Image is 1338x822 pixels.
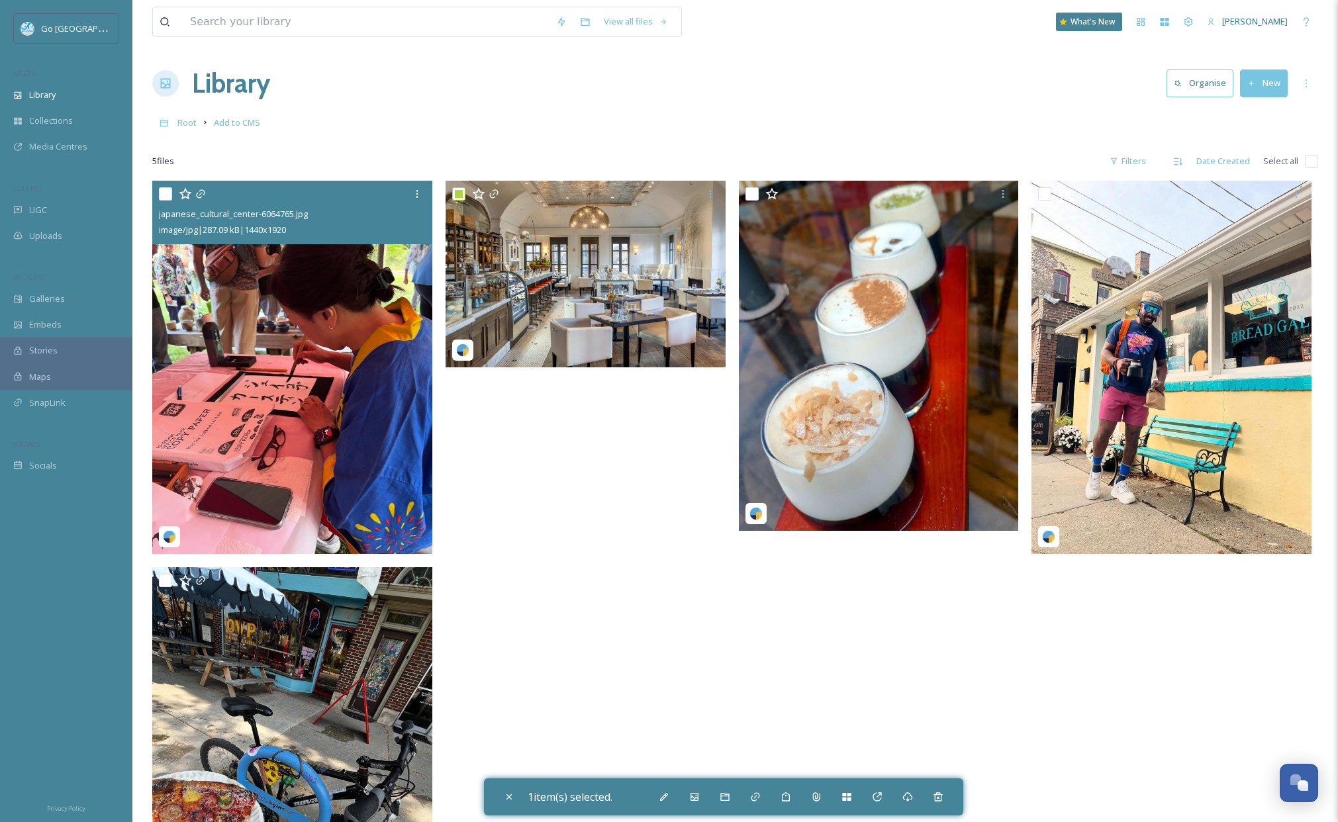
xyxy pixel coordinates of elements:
span: Add to CMS [214,116,260,128]
span: image/jpg | 287.09 kB | 1440 x 1920 [159,224,286,236]
span: Collections [29,114,73,127]
span: 1 item(s) selected. [528,790,612,804]
button: New [1240,69,1288,97]
span: MEDIA [13,68,36,78]
span: SnapLink [29,396,66,409]
span: [PERSON_NAME] [1222,15,1288,27]
span: Socials [29,459,57,472]
img: snapsea-logo.png [163,530,176,543]
a: Organise [1167,69,1240,97]
button: Open Chat [1280,764,1318,802]
span: COLLECT [13,183,42,193]
span: UGC [29,204,47,216]
a: Library [192,64,270,103]
img: elementaldining_midland-6064757.jpg [446,181,726,367]
span: Privacy Policy [47,804,85,813]
span: WIDGETS [13,272,44,282]
span: Uploads [29,230,62,242]
span: Embeds [29,318,62,331]
img: japanese_cultural_center-6064765.jpg [152,181,432,554]
a: Root [177,114,197,130]
span: Galleries [29,293,65,305]
span: japanese_cultural_center-6064765.jpg [159,208,308,220]
span: Go [GEOGRAPHIC_DATA] [41,22,139,34]
img: snapsea-logo.png [456,343,469,357]
a: Add to CMS [214,114,260,130]
span: Stories [29,344,58,357]
a: View all files [597,9,675,34]
img: GoGreatLogo_MISkies_RegionalTrails%20%281%29.png [21,22,34,35]
span: Root [177,116,197,128]
img: snapsea-logo.png [1042,530,1055,543]
span: Maps [29,371,51,383]
span: Select all [1263,155,1298,167]
span: 5 file s [152,155,174,167]
span: Media Centres [29,140,87,153]
input: Search your library [183,7,550,36]
button: Organise [1167,69,1233,97]
div: Filters [1103,148,1153,174]
a: Privacy Policy [47,799,85,815]
a: What's New [1056,13,1122,31]
span: Library [29,89,56,101]
a: [PERSON_NAME] [1200,9,1294,34]
img: snapsea-logo.png [749,507,763,520]
img: oldcityhallrestaurant-6010606.jpg [739,181,1019,531]
span: SOCIALS [13,439,40,449]
img: with_hayes-5959962.jpg [1031,181,1312,554]
div: Date Created [1190,148,1257,174]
